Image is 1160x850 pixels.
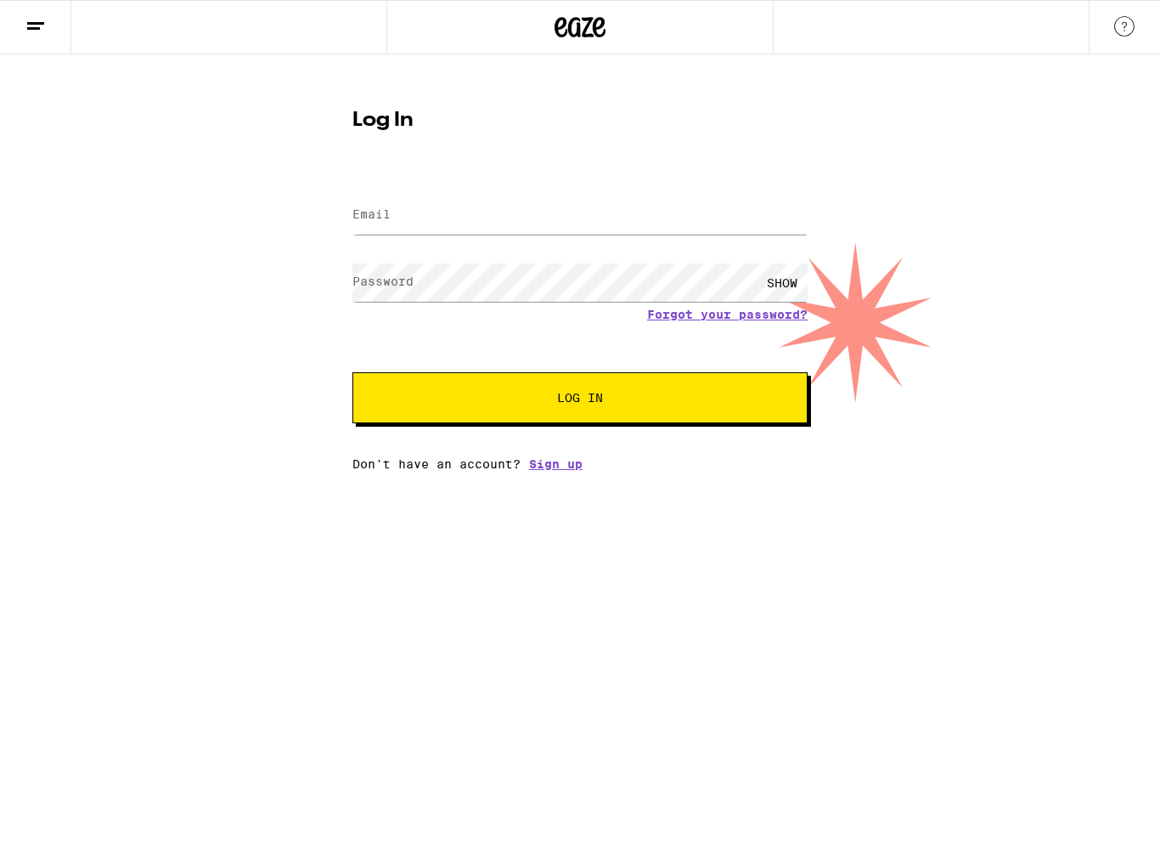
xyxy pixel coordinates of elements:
div: Don't have an account? [352,457,808,471]
button: Log In [352,372,808,423]
a: Forgot your password? [647,308,808,321]
span: Log In [557,392,603,404]
input: Email [352,196,808,235]
label: Password [352,275,414,288]
div: SHOW [757,263,808,302]
label: Email [352,207,391,221]
a: Sign up [529,457,583,471]
h1: Log In [352,110,808,131]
